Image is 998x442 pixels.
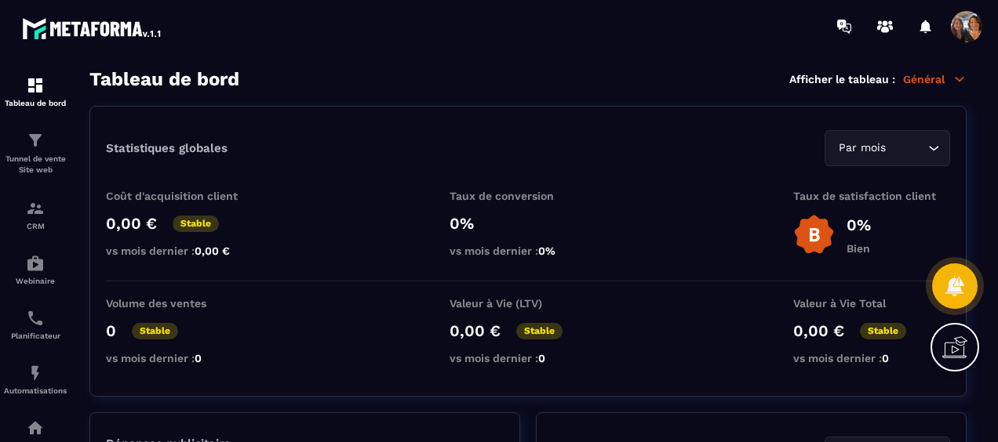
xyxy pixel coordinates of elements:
a: formationformationCRM [4,187,67,242]
p: Valeur à Vie (LTV) [450,297,606,310]
p: vs mois dernier : [793,352,950,364]
p: vs mois dernier : [106,245,263,257]
img: scheduler [26,309,45,328]
p: Afficher le tableau : [789,73,895,85]
a: formationformationTableau de bord [4,64,67,119]
a: automationsautomationsWebinaire [4,242,67,297]
p: Coût d'acquisition client [106,190,263,202]
p: vs mois dernier : [106,352,263,364]
p: 0 [106,321,116,340]
p: Taux de conversion [450,190,606,202]
p: vs mois dernier : [450,245,606,257]
img: automations [26,364,45,382]
p: 0,00 € [450,321,501,340]
p: Automatisations [4,386,67,395]
span: 0% [538,245,555,257]
p: Général [903,72,967,86]
p: Stable [860,323,906,339]
p: 0% [450,214,606,233]
p: 0,00 € [793,321,844,340]
p: Tunnel de vente Site web [4,154,67,176]
span: Par mois [835,139,889,157]
img: b-badge-o.b3b20ee6.svg [793,214,835,255]
a: formationformationTunnel de vente Site web [4,119,67,187]
div: Search for option [825,130,950,166]
img: formation [26,199,45,218]
p: Stable [516,323,563,339]
a: automationsautomationsAutomatisations [4,352,67,407]
h3: Tableau de bord [89,68,239,90]
p: Webinaire [4,277,67,285]
span: 0,00 € [195,245,230,257]
p: Stable [173,216,219,232]
p: Bien [847,242,871,255]
p: 0,00 € [106,214,157,233]
p: 0% [847,216,871,234]
p: Taux de satisfaction client [793,190,950,202]
a: schedulerschedulerPlanificateur [4,297,67,352]
p: Statistiques globales [106,141,228,155]
p: Tableau de bord [4,99,67,107]
img: automations [26,254,45,273]
span: 0 [195,352,202,364]
img: formation [26,76,45,95]
p: Stable [132,323,178,339]
p: vs mois dernier : [450,352,606,364]
p: Valeur à Vie Total [793,297,950,310]
img: formation [26,131,45,150]
input: Search for option [889,139,924,157]
span: 0 [882,352,889,364]
p: Volume des ventes [106,297,263,310]
p: CRM [4,222,67,230]
img: logo [22,14,163,42]
span: 0 [538,352,545,364]
img: automations [26,418,45,437]
p: Planificateur [4,331,67,340]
